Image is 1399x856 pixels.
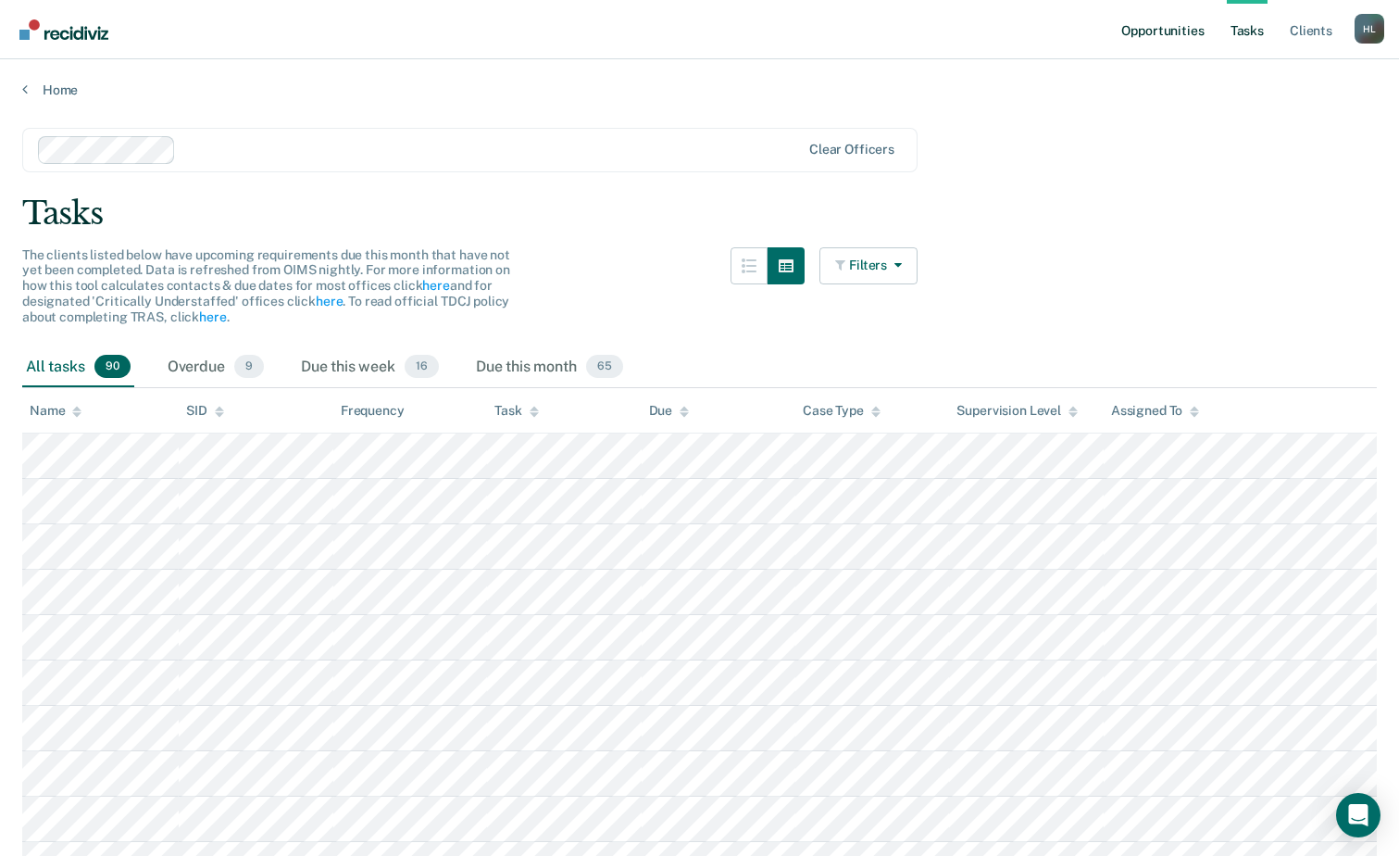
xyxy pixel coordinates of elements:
span: 65 [586,355,623,379]
span: The clients listed below have upcoming requirements due this month that have not yet been complet... [22,247,510,324]
div: Clear officers [809,142,894,157]
a: here [316,294,343,308]
div: Name [30,403,81,419]
div: Open Intercom Messenger [1336,793,1380,837]
div: All tasks90 [22,347,134,388]
button: Profile dropdown button [1355,14,1384,44]
span: 16 [405,355,439,379]
div: H L [1355,14,1384,44]
div: Assigned To [1111,403,1199,419]
div: Due this week16 [297,347,443,388]
div: Supervision Level [956,403,1078,419]
div: Case Type [803,403,881,419]
button: Filters [819,247,918,284]
a: here [199,309,226,324]
div: Tasks [22,195,1377,233]
div: Overdue9 [164,347,268,388]
div: Due [649,403,690,419]
div: SID [186,403,224,419]
div: Frequency [341,403,405,419]
img: Recidiviz [19,19,108,40]
span: 90 [94,355,131,379]
a: here [422,278,449,293]
div: Task [494,403,538,419]
div: Due this month65 [472,347,627,388]
a: Home [22,82,1377,98]
span: 9 [234,355,264,379]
